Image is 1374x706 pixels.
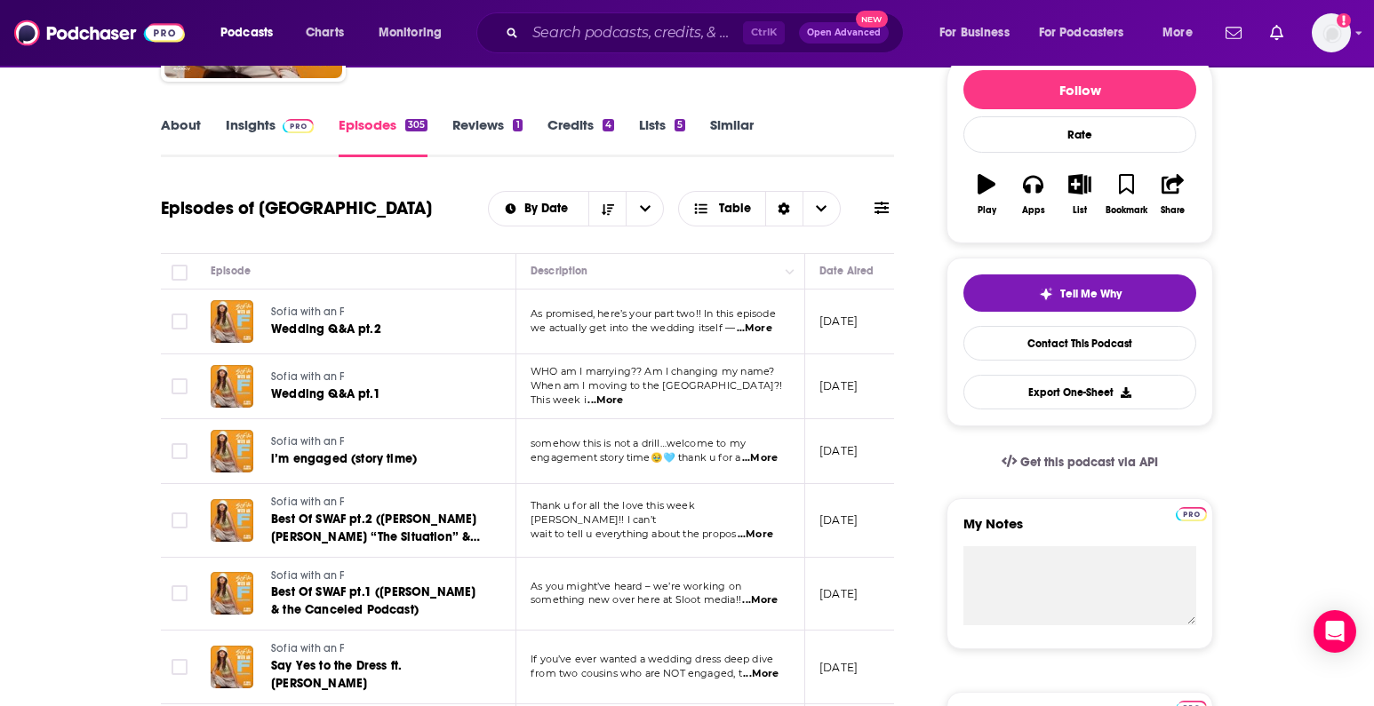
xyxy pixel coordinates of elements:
[294,19,355,47] a: Charts
[719,202,751,215] span: Table
[379,20,442,45] span: Monitoring
[226,116,314,157] a: InsightsPodchaser Pro
[978,205,996,216] div: Play
[1263,18,1290,48] a: Show notifications dropdown
[172,659,188,675] span: Toggle select row
[1176,504,1207,521] a: Pro website
[963,375,1196,409] button: Export One-Sheet
[271,434,483,450] a: Sofia with an F
[779,261,801,282] button: Column Actions
[271,583,484,619] a: Best Of SWAF pt.1 ([PERSON_NAME] & the Canceled Podcast)
[271,321,483,338] a: Wedding Q&A pt.2
[405,119,427,131] div: 305
[743,21,785,44] span: Ctrl K
[1312,13,1351,52] span: Logged in as SimonElement
[1218,18,1249,48] a: Show notifications dropdown
[493,12,921,53] div: Search podcasts, credits, & more...
[742,593,778,607] span: ...More
[271,305,345,318] span: Sofia with an F
[531,667,742,679] span: from two cousins who are NOT engaged, t
[271,512,480,562] span: Best Of SWAF pt.2 ([PERSON_NAME] [PERSON_NAME] “The Situation” & Ana1princess)
[742,451,778,465] span: ...More
[208,19,296,47] button: open menu
[211,260,251,282] div: Episode
[939,20,1010,45] span: For Business
[819,378,858,393] p: [DATE]
[271,568,484,584] a: Sofia with an F
[271,305,483,321] a: Sofia with an F
[271,511,484,546] a: Best Of SWAF pt.2 ([PERSON_NAME] [PERSON_NAME] “The Situation” & Ana1princess)
[1010,163,1056,226] button: Apps
[271,450,483,468] a: i’m engaged (story time)
[1337,13,1351,28] svg: Add a profile image
[738,528,773,542] span: ...More
[963,326,1196,361] a: Contact This Podcast
[14,16,185,50] img: Podchaser - Follow, Share and Rate Podcasts
[799,22,889,44] button: Open AdvancedNew
[271,496,345,508] span: Sofia with an F
[927,19,1032,47] button: open menu
[987,440,1172,484] a: Get this podcast via API
[531,365,774,377] span: WHO am I marrying?? Am I changing my name?
[339,116,427,157] a: Episodes305
[1057,163,1103,226] button: List
[271,321,381,337] span: Wedding Q&A pt.2
[587,393,623,408] span: ...More
[366,19,465,47] button: open menu
[531,499,695,526] span: Thank u for all the love this week [PERSON_NAME]!! I can’t
[765,192,803,226] div: Sort Direction
[1020,455,1158,470] span: Get this podcast via API
[271,641,484,657] a: Sofia with an F
[271,642,345,654] span: Sofia with an F
[1027,19,1150,47] button: open menu
[963,116,1196,153] div: Rate
[678,191,841,226] button: Choose View
[489,202,589,215] button: open menu
[1150,19,1215,47] button: open menu
[737,321,772,336] span: ...More
[743,667,779,681] span: ...More
[819,260,874,282] div: Date Aired
[271,435,345,448] span: Sofia with an F
[1106,205,1147,216] div: Bookmark
[531,437,746,449] span: somehow this is not a drill…welcome to my
[588,192,626,226] button: Sort Direction
[172,378,188,394] span: Toggle select row
[1022,205,1045,216] div: Apps
[675,119,685,131] div: 5
[1161,205,1185,216] div: Share
[963,163,1010,226] button: Play
[807,28,881,37] span: Open Advanced
[271,584,475,617] span: Best Of SWAF pt.1 ([PERSON_NAME] & the Canceled Podcast)
[161,197,432,219] h1: Episodes of [GEOGRAPHIC_DATA]
[531,593,741,606] span: something new over here at Sloot media!!
[172,313,188,329] span: Toggle select row
[531,528,736,540] span: wait to tell u everything about the propos
[1150,163,1196,226] button: Share
[1312,13,1351,52] button: Show profile menu
[531,260,587,282] div: Description
[963,70,1196,109] button: Follow
[488,191,665,226] h2: Choose List sort
[271,657,484,693] a: Say Yes to the Dress ft. [PERSON_NAME]
[531,451,740,464] span: engagement story time🥹🩵 thank u for a
[220,20,273,45] span: Podcasts
[513,119,522,131] div: 1
[1314,610,1356,653] div: Open Intercom Messenger
[271,569,345,582] span: Sofia with an F
[271,386,380,401] span: Wedding Q&A pt.1
[1103,163,1149,226] button: Bookmark
[1073,205,1087,216] div: List
[271,451,417,466] span: i’m engaged (story time)
[626,192,663,226] button: open menu
[819,586,858,601] p: [DATE]
[531,653,773,665] span: If you’ve ever wanted a wedding dress deep dive
[963,274,1196,312] button: tell me why sparkleTell Me Why
[172,585,188,601] span: Toggle select row
[1176,507,1207,521] img: Podchaser Pro
[639,116,685,157] a: Lists5
[819,313,858,329] p: [DATE]
[271,369,483,385] a: Sofia with an F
